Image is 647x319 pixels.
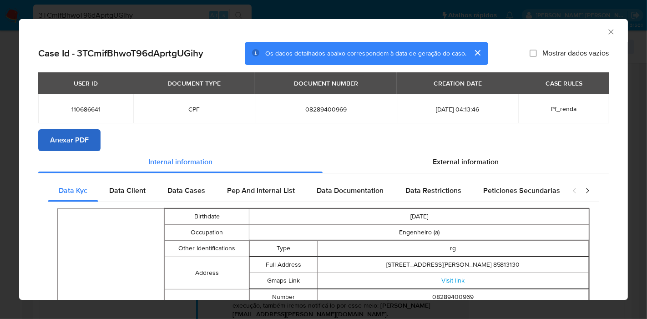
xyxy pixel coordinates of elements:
div: DOCUMENT TYPE [162,76,226,91]
div: DOCUMENT NUMBER [288,76,364,91]
span: Pep And Internal List [227,185,295,196]
span: Data Kyc [59,185,87,196]
td: Full Address [250,257,318,273]
td: Engenheiro (a) [249,224,589,240]
td: [STREET_ADDRESS][PERSON_NAME] 85813130 [318,257,589,273]
span: Data Documentation [317,185,384,196]
td: rg [318,240,589,256]
td: Address [164,257,249,289]
span: CPF [144,105,244,113]
span: Os dados detalhados abaixo correspondem à data de geração do caso. [265,49,466,58]
div: Detailed info [38,151,609,173]
td: Gmaps Link [250,273,318,289]
td: Type [250,240,318,256]
td: [DATE] [249,208,589,224]
a: Visit link [441,276,465,285]
div: Detailed internal info [48,180,563,202]
span: Anexar PDF [50,130,89,150]
span: 08289400969 [266,105,386,113]
span: 110686641 [49,105,122,113]
h2: Case Id - 3TCmifBhwoT96dAprtgUGihy [38,47,203,59]
td: Other Identifications [164,240,249,257]
button: Anexar PDF [38,129,101,151]
button: cerrar [466,42,488,64]
div: CASE RULES [540,76,588,91]
span: External information [433,157,499,167]
td: Birthdate [164,208,249,224]
input: Mostrar dados vazios [530,50,537,57]
span: Internal information [148,157,212,167]
span: Pf_renda [551,104,576,113]
td: Number [250,289,318,305]
div: CREATION DATE [428,76,487,91]
div: closure-recommendation-modal [19,19,628,300]
span: Data Client [109,185,146,196]
button: Fechar a janela [607,27,615,35]
span: Data Restrictions [405,185,461,196]
span: [DATE] 04:13:46 [408,105,507,113]
td: Occupation [164,224,249,240]
div: USER ID [68,76,103,91]
span: Peticiones Secundarias [483,185,560,196]
span: Data Cases [167,185,205,196]
td: 08289400969 [318,289,589,305]
span: Mostrar dados vazios [542,49,609,58]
